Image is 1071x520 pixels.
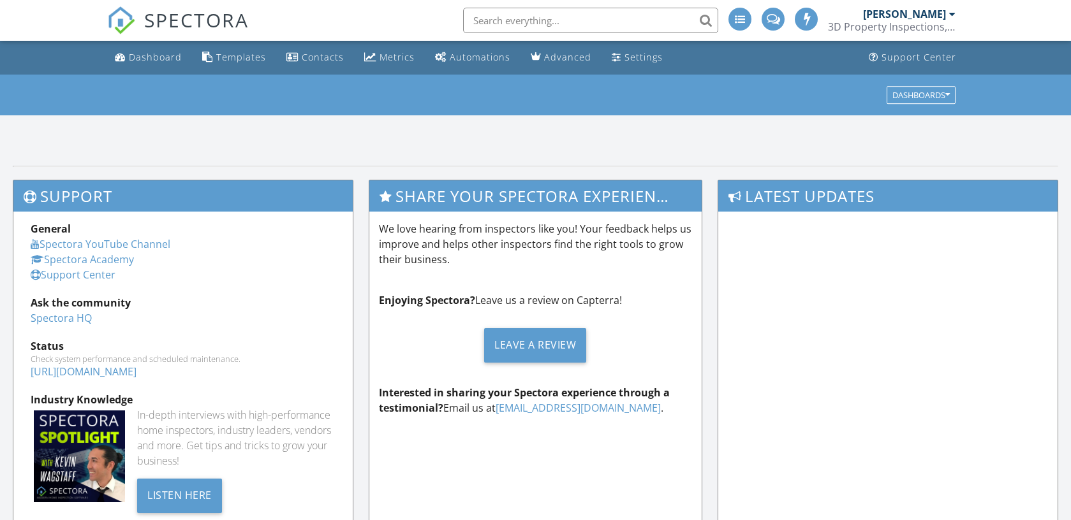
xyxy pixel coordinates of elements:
div: [PERSON_NAME] [863,8,946,20]
button: Dashboards [887,86,956,104]
strong: Enjoying Spectora? [379,293,475,307]
div: Ask the community [31,295,336,310]
a: [URL][DOMAIN_NAME] [31,365,137,379]
div: Metrics [380,51,415,63]
a: Dashboard [110,46,187,69]
a: Advanced [526,46,596,69]
a: Support Center [864,46,961,69]
div: Listen Here [137,479,222,513]
h3: Share Your Spectora Experience [369,180,701,212]
a: Contacts [281,46,349,69]
h3: Support [13,180,353,212]
div: Dashboards [892,90,950,99]
a: Automations (Basic) [430,46,515,69]
strong: Interested in sharing your Spectora experience through a testimonial? [379,386,670,415]
input: Search everything... [463,8,718,33]
a: Leave a Review [379,318,691,372]
a: Metrics [359,46,420,69]
a: [EMAIL_ADDRESS][DOMAIN_NAME] [496,401,661,415]
a: Spectora YouTube Channel [31,237,170,251]
a: Templates [197,46,271,69]
div: Settings [624,51,663,63]
a: Support Center [31,268,115,282]
img: The Best Home Inspection Software - Spectora [107,6,135,34]
div: Check system performance and scheduled maintenance. [31,354,336,364]
div: Advanced [544,51,591,63]
div: Leave a Review [484,328,586,363]
a: Listen Here [137,487,222,502]
img: Spectoraspolightmain [34,410,125,502]
div: Industry Knowledge [31,392,336,407]
div: Support Center [882,51,956,63]
p: Email us at . [379,385,691,415]
p: We love hearing from inspectors like you! Your feedback helps us improve and helps other inspecto... [379,221,691,267]
div: Templates [216,51,266,63]
div: Status [31,338,336,354]
span: SPECTORA [144,6,249,33]
div: Automations [450,51,510,63]
div: 3D Property Inspections, LLC [828,20,956,33]
a: Settings [607,46,668,69]
p: Leave us a review on Capterra! [379,292,691,308]
strong: General [31,222,71,236]
h3: Latest Updates [718,180,1058,212]
a: SPECTORA [107,17,249,44]
div: Dashboard [129,51,182,63]
div: Contacts [302,51,344,63]
div: In-depth interviews with high-performance home inspectors, industry leaders, vendors and more. Ge... [137,407,336,468]
a: Spectora HQ [31,311,92,325]
a: Spectora Academy [31,252,134,266]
